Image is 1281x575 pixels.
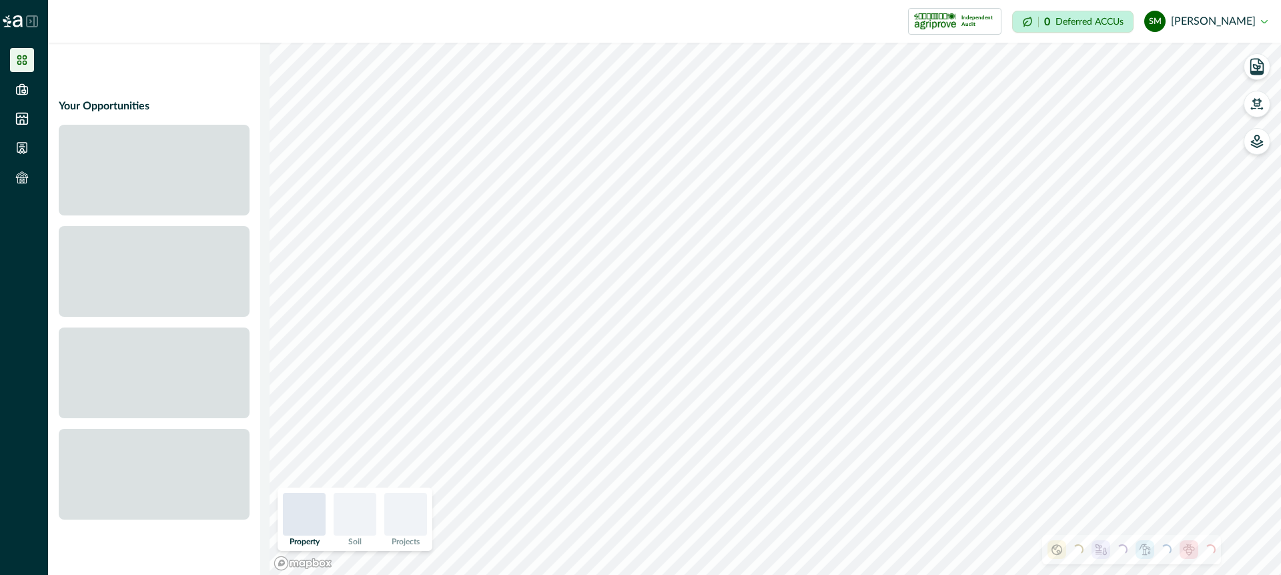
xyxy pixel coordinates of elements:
[961,15,995,28] p: Independent Audit
[1044,17,1050,27] p: 0
[274,556,332,571] a: Mapbox logo
[3,15,23,27] img: Logo
[1144,5,1268,37] button: steve le moenic[PERSON_NAME]
[1055,17,1124,27] p: Deferred ACCUs
[290,538,320,546] p: Property
[348,538,362,546] p: Soil
[392,538,420,546] p: Projects
[908,8,1001,35] button: certification logoIndependent Audit
[914,11,956,32] img: certification logo
[59,98,149,114] p: Your Opportunities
